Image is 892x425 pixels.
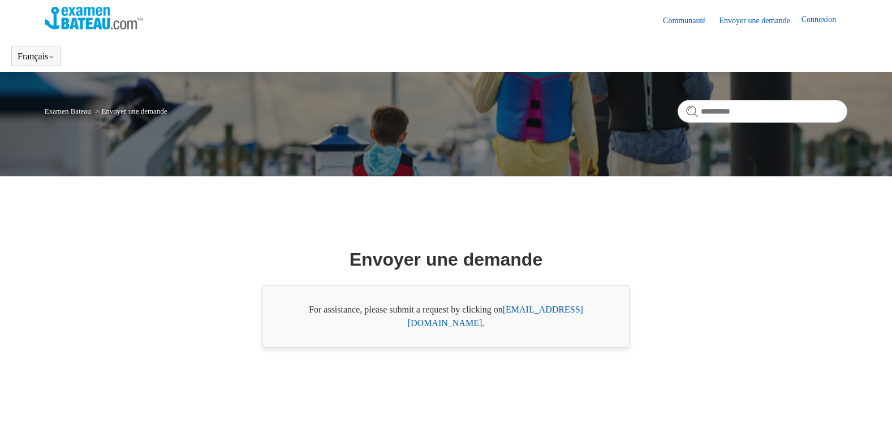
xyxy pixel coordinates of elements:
a: Examen Bateau [45,107,91,115]
a: Connexion [801,14,847,27]
li: Examen Bateau [45,107,93,115]
a: Communauté [663,15,717,27]
h1: Envoyer une demande [350,246,542,273]
li: Envoyer une demande [93,107,167,115]
button: Français [18,51,55,62]
input: Rechercher [678,100,847,123]
img: Page d’accueil du Centre d’aide Examen Bateau [45,7,143,29]
a: [EMAIL_ADDRESS][DOMAIN_NAME] [408,305,583,328]
a: Envoyer une demande [719,15,801,27]
div: For assistance, please submit a request by clicking on . [262,285,630,348]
